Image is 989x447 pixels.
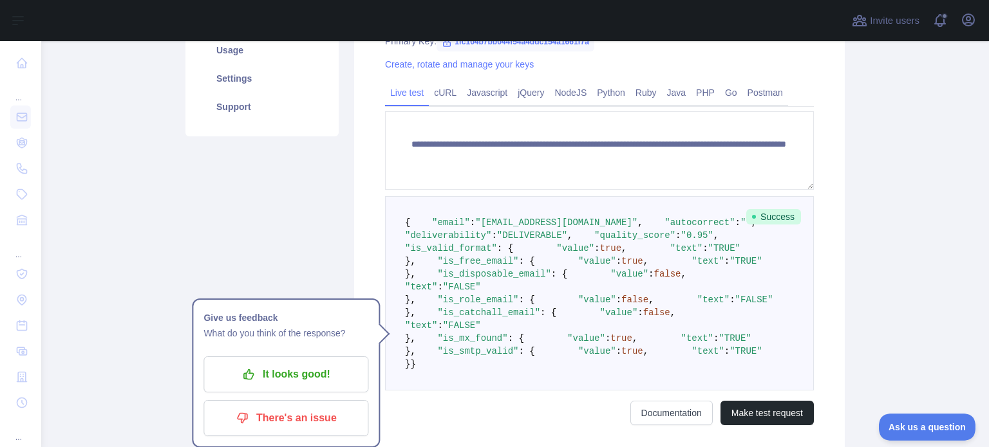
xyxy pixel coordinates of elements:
[549,82,592,103] a: NodeJS
[643,256,648,266] span: ,
[405,295,416,305] span: },
[385,35,814,48] div: Primary Key:
[708,243,740,253] span: "TRUE"
[443,282,481,292] span: "FALSE"
[735,217,740,228] span: :
[405,282,437,292] span: "text"
[648,269,654,279] span: :
[437,256,518,266] span: "is_free_email"
[201,36,323,64] a: Usage
[437,346,518,356] span: "is_smtp_valid"
[405,230,491,241] span: "deliverability"
[621,346,643,356] span: true
[405,320,437,331] span: "text"
[10,234,31,260] div: ...
[637,307,643,318] span: :
[213,363,359,385] p: It looks good!
[692,256,724,266] span: "text"
[437,32,594,51] span: 1fc104b7bb044f54a4ddc154a1661f7a
[751,217,757,228] span: ,
[616,346,621,356] span: :
[556,243,594,253] span: "value"
[730,346,762,356] span: "TRUE"
[540,307,556,318] span: : {
[513,82,549,103] a: jQuery
[10,77,31,103] div: ...
[849,10,922,31] button: Invite users
[385,59,534,69] a: Create, rotate and manage your keys
[203,356,368,392] button: It looks good!
[437,320,442,331] span: :
[405,333,416,343] span: },
[742,82,788,103] a: Postman
[551,269,567,279] span: : {
[405,256,416,266] span: },
[621,243,626,253] span: ,
[870,14,919,28] span: Invite users
[648,295,654,305] span: ,
[405,243,497,253] span: "is_valid_format"
[879,414,976,441] iframe: Toggle Customer Support
[610,269,648,279] span: "value"
[730,295,735,305] span: :
[632,333,637,343] span: ,
[462,82,513,103] a: Javascript
[637,217,643,228] span: ,
[713,333,719,343] span: :
[691,82,720,103] a: PHP
[443,320,481,331] span: "FALSE"
[592,82,630,103] a: Python
[681,230,713,241] span: "0.95"
[720,82,742,103] a: Go
[203,310,368,325] h1: Give us feedback
[681,269,686,279] span: ,
[213,407,359,429] p: There's an issue
[497,243,513,253] span: : {
[643,307,670,318] span: false
[599,243,621,253] span: true
[567,333,605,343] span: "value"
[630,82,662,103] a: Ruby
[616,256,621,266] span: :
[475,217,637,228] span: "[EMAIL_ADDRESS][DOMAIN_NAME]"
[740,217,751,228] span: ""
[724,256,730,266] span: :
[735,295,773,305] span: "FALSE"
[578,256,616,266] span: "value"
[437,269,551,279] span: "is_disposable_email"
[405,307,416,318] span: },
[654,269,681,279] span: false
[470,217,475,228] span: :
[437,307,540,318] span: "is_catchall_email"
[437,333,507,343] span: "is_mx_found"
[697,295,730,305] span: "text"
[692,346,724,356] span: "text"
[670,307,675,318] span: ,
[578,346,616,356] span: "value"
[437,282,442,292] span: :
[643,346,648,356] span: ,
[713,230,719,241] span: ,
[497,230,567,241] span: "DELIVERABLE"
[518,346,534,356] span: : {
[681,333,713,343] span: "text"
[405,346,416,356] span: },
[437,295,518,305] span: "is_role_email"
[10,417,31,442] div: ...
[600,307,638,318] span: "value"
[621,295,648,305] span: false
[429,82,462,103] a: cURL
[610,333,632,343] span: true
[201,93,323,121] a: Support
[594,230,675,241] span: "quality_score"
[594,243,599,253] span: :
[508,333,524,343] span: : {
[491,230,496,241] span: :
[578,295,616,305] span: "value"
[203,400,368,436] button: There's an issue
[385,82,429,103] a: Live test
[670,243,702,253] span: "text"
[405,359,410,369] span: }
[605,333,610,343] span: :
[664,217,735,228] span: "autocorrect"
